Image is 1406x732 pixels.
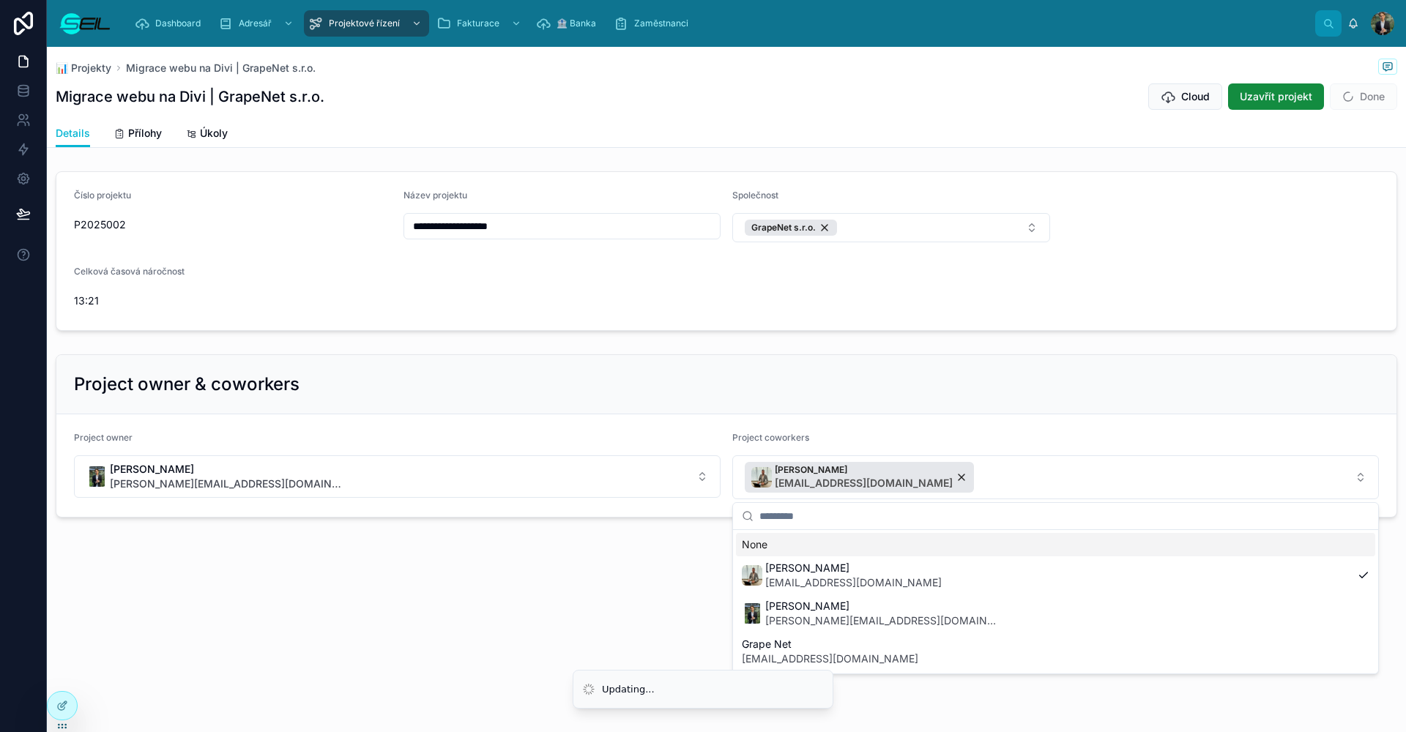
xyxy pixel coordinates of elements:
[56,120,90,148] a: Details
[457,18,499,29] span: Fakturace
[765,561,942,575] span: [PERSON_NAME]
[775,476,953,490] span: [EMAIL_ADDRESS][DOMAIN_NAME]
[56,126,90,141] span: Details
[74,432,133,443] span: Project owner
[432,10,529,37] a: Fakturace
[200,126,228,141] span: Úkoly
[1181,89,1210,104] span: Cloud
[1148,83,1222,110] button: Cloud
[74,294,721,308] span: 13:21
[74,266,185,277] span: Celková časová náročnost
[765,599,1000,613] span: [PERSON_NAME]
[59,12,111,35] img: App logo
[745,220,837,236] button: Unselect 4
[110,477,344,491] span: [PERSON_NAME][EMAIL_ADDRESS][DOMAIN_NAME]
[74,217,392,232] span: P2025002
[403,190,467,201] span: Název projektu
[732,455,1379,499] button: Select Button
[775,464,953,476] span: [PERSON_NAME]
[765,575,942,590] span: [EMAIL_ADDRESS][DOMAIN_NAME]
[765,613,1000,628] span: [PERSON_NAME][EMAIL_ADDRESS][DOMAIN_NAME]
[732,213,1050,242] button: Select Button
[733,530,1378,673] div: Suggestions
[114,120,162,149] a: Přílohy
[532,10,606,37] a: 🏦 Banka
[126,61,316,75] a: Migrace webu na Divi | GrapeNet s.r.o.
[557,18,596,29] span: 🏦 Banka
[74,373,300,396] h2: Project owner & coworkers
[329,18,400,29] span: Projektové řízení
[155,18,201,29] span: Dashboard
[742,651,918,666] span: [EMAIL_ADDRESS][DOMAIN_NAME]
[56,86,324,107] h1: Migrace webu na Divi | GrapeNet s.r.o.
[56,61,111,75] a: 📊 Projekty
[609,10,699,37] a: Zaměstnanci
[185,120,228,149] a: Úkoly
[128,126,162,141] span: Přílohy
[1228,83,1324,110] button: Uzavřít projekt
[745,462,974,493] button: Unselect 3
[130,10,211,37] a: Dashboard
[634,18,688,29] span: Zaměstnanci
[732,190,778,201] span: Společnost
[110,462,344,477] span: [PERSON_NAME]
[736,533,1375,556] div: None
[742,637,918,651] span: Grape Net
[732,432,809,443] span: Project coworkers
[74,455,721,498] button: Select Button
[214,10,301,37] a: Adresář
[74,190,131,201] span: Číslo projektu
[1240,89,1312,104] span: Uzavřít projekt
[239,18,272,29] span: Adresář
[751,222,816,234] span: GrapeNet s.r.o.
[602,682,655,697] div: Updating...
[123,7,1315,40] div: scrollable content
[304,10,429,37] a: Projektové řízení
